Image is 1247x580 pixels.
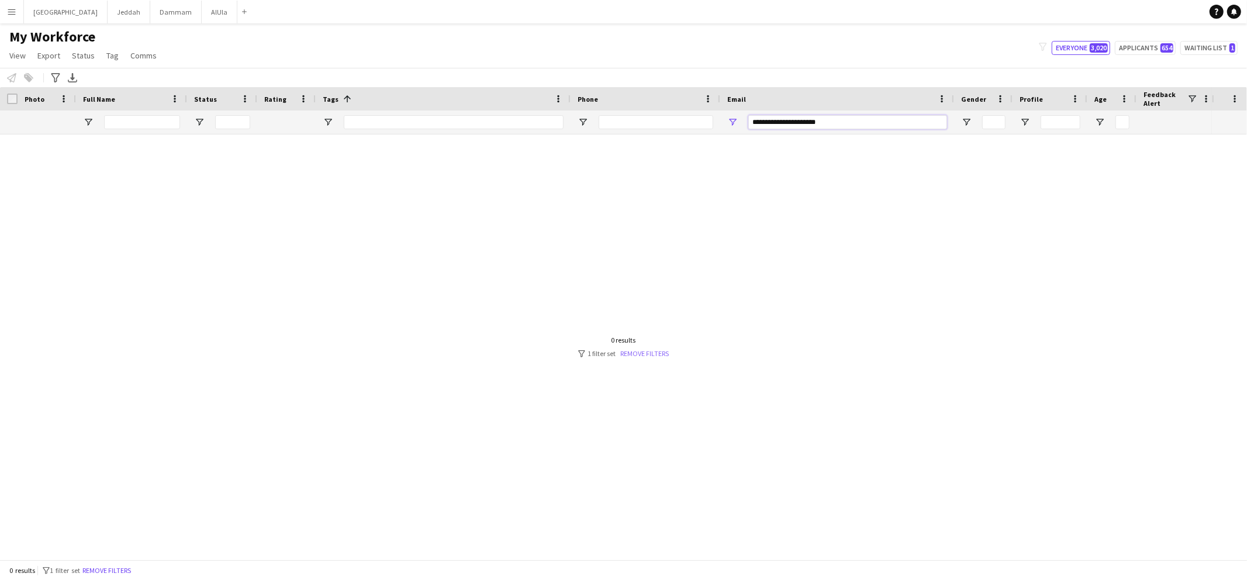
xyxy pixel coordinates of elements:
span: Rating [264,95,286,103]
button: Everyone3,020 [1052,41,1110,55]
span: Photo [25,95,44,103]
span: Feedback Alert [1144,90,1187,108]
span: Export [37,50,60,61]
button: Dammam [150,1,202,23]
input: Tags Filter Input [344,115,564,129]
a: Tag [102,48,123,63]
span: Email [727,95,746,103]
button: Open Filter Menu [1020,117,1030,127]
span: Full Name [83,95,115,103]
div: 0 results [578,336,669,344]
button: Open Filter Menu [1094,117,1105,127]
span: 3,020 [1090,43,1108,53]
app-action-btn: Export XLSX [65,71,80,85]
button: AlUla [202,1,237,23]
input: Phone Filter Input [599,115,713,129]
input: Age Filter Input [1115,115,1129,129]
span: 1 filter set [50,566,80,575]
span: My Workforce [9,28,95,46]
span: Tag [106,50,119,61]
span: Gender [961,95,986,103]
button: Open Filter Menu [83,117,94,127]
a: Status [67,48,99,63]
button: Open Filter Menu [323,117,333,127]
a: Export [33,48,65,63]
button: Open Filter Menu [727,117,738,127]
a: View [5,48,30,63]
button: Open Filter Menu [194,117,205,127]
input: Full Name Filter Input [104,115,180,129]
app-action-btn: Advanced filters [49,71,63,85]
span: Profile [1020,95,1043,103]
span: View [9,50,26,61]
button: Remove filters [80,564,133,577]
span: Comms [130,50,157,61]
button: Jeddah [108,1,150,23]
span: 1 [1229,43,1235,53]
span: 654 [1160,43,1173,53]
button: Open Filter Menu [961,117,972,127]
a: Comms [126,48,161,63]
span: Status [194,95,217,103]
div: 1 filter set [578,349,669,358]
button: Waiting list1 [1180,41,1238,55]
input: Gender Filter Input [982,115,1006,129]
span: Tags [323,95,338,103]
a: Remove filters [620,349,669,358]
input: Profile Filter Input [1041,115,1080,129]
input: Email Filter Input [748,115,947,129]
span: Phone [578,95,598,103]
input: Status Filter Input [215,115,250,129]
button: Open Filter Menu [578,117,588,127]
button: Applicants654 [1115,41,1176,55]
input: Column with Header Selection [7,94,18,104]
span: Age [1094,95,1107,103]
button: [GEOGRAPHIC_DATA] [24,1,108,23]
span: Status [72,50,95,61]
